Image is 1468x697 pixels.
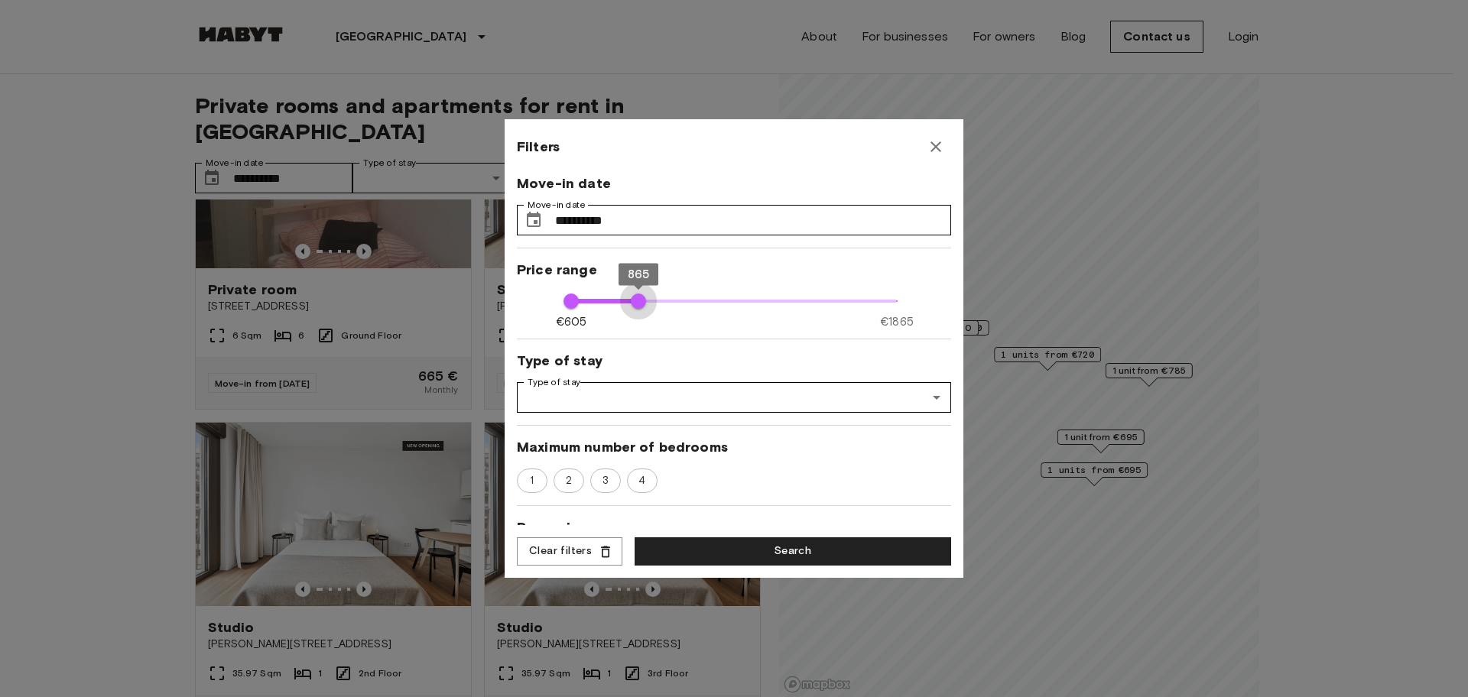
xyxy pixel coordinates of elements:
[517,175,611,192] font: Move-in date
[529,545,592,558] font: Clear filters
[554,468,584,493] div: 2
[518,205,549,235] button: Choose date, selected date is 15 Oct 2025
[590,468,621,493] div: 3
[627,468,658,493] div: 4
[775,545,811,558] font: Search
[628,267,649,281] span: 865
[517,261,597,278] font: Price range
[528,377,580,387] font: Type of stay
[556,315,587,329] font: €605
[517,468,547,493] div: 1
[635,537,951,566] button: Search
[880,315,914,329] font: €1865
[517,537,622,566] button: Clear filters
[517,439,728,455] font: Maximum number of bedrooms
[566,475,572,486] font: 2
[638,475,645,486] font: 4
[602,475,609,486] font: 3
[528,199,586,210] font: Move-in date
[517,138,560,155] font: Filters
[517,519,586,536] font: Room size
[530,475,534,486] font: 1
[517,352,602,369] font: Type of stay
